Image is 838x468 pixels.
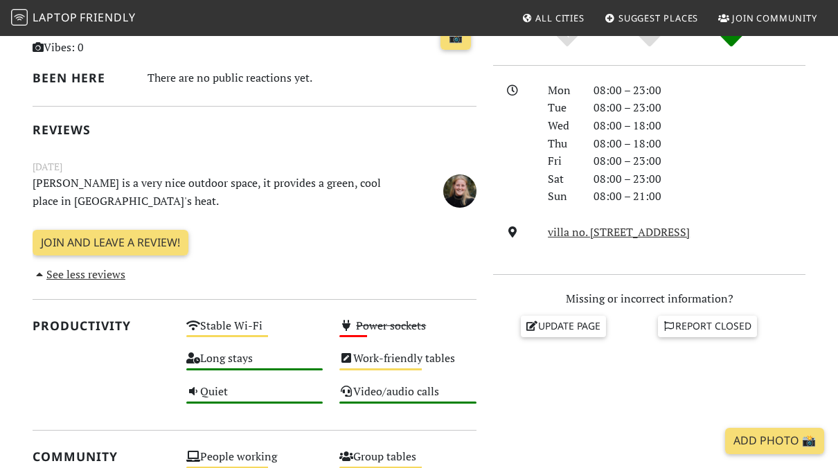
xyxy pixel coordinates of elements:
div: Stable Wi-Fi [178,316,332,349]
a: Suggest Places [599,6,704,30]
a: Add Photo 📸 [725,428,824,454]
a: Update page [521,316,607,336]
div: Video/audio calls [331,381,485,415]
div: Sun [540,188,585,206]
p: [PERSON_NAME] is a very nice outdoor space, it provides a green, cool place in [GEOGRAPHIC_DATA]'... [24,174,408,210]
div: 08:00 – 23:00 [585,99,814,117]
small: [DATE] [24,159,485,174]
a: Join and leave a review! [33,230,188,256]
span: Suggest Places [618,12,699,24]
a: villa no. [STREET_ADDRESS] [548,224,690,240]
span: Laptop [33,10,78,25]
a: LaptopFriendly LaptopFriendly [11,6,136,30]
img: LaptopFriendly [11,9,28,26]
a: Join Community [713,6,823,30]
a: All Cities [516,6,590,30]
p: Visits: 1 Vibes: 0 [33,21,170,57]
div: 08:00 – 23:00 [585,170,814,188]
div: There are no public reactions yet. [148,68,476,88]
h2: Productivity [33,318,170,333]
h2: Reviews [33,123,476,137]
h2: Community [33,449,170,464]
div: Tue [540,99,585,117]
div: Wed [540,117,585,135]
div: Quiet [178,381,332,415]
a: Report closed [658,316,758,336]
img: 2358-mariken.jpg [443,174,476,208]
div: Sat [540,170,585,188]
span: Friendly [80,10,135,25]
a: See less reviews [33,267,125,282]
div: Long stays [178,348,332,381]
h2: Been here [33,71,131,85]
s: Power sockets [356,318,426,333]
div: Thu [540,135,585,153]
div: 08:00 – 18:00 [585,117,814,135]
p: Missing or incorrect information? [493,290,805,308]
div: 08:00 – 23:00 [585,152,814,170]
div: 08:00 – 18:00 [585,135,814,153]
span: All Cities [535,12,585,24]
div: 08:00 – 23:00 [585,82,814,100]
a: 📸 [440,24,471,51]
span: Mariken Balk [443,182,476,197]
span: Join Community [732,12,817,24]
div: 08:00 – 21:00 [585,188,814,206]
div: Work-friendly tables [331,348,485,381]
div: Mon [540,82,585,100]
div: Fri [540,152,585,170]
